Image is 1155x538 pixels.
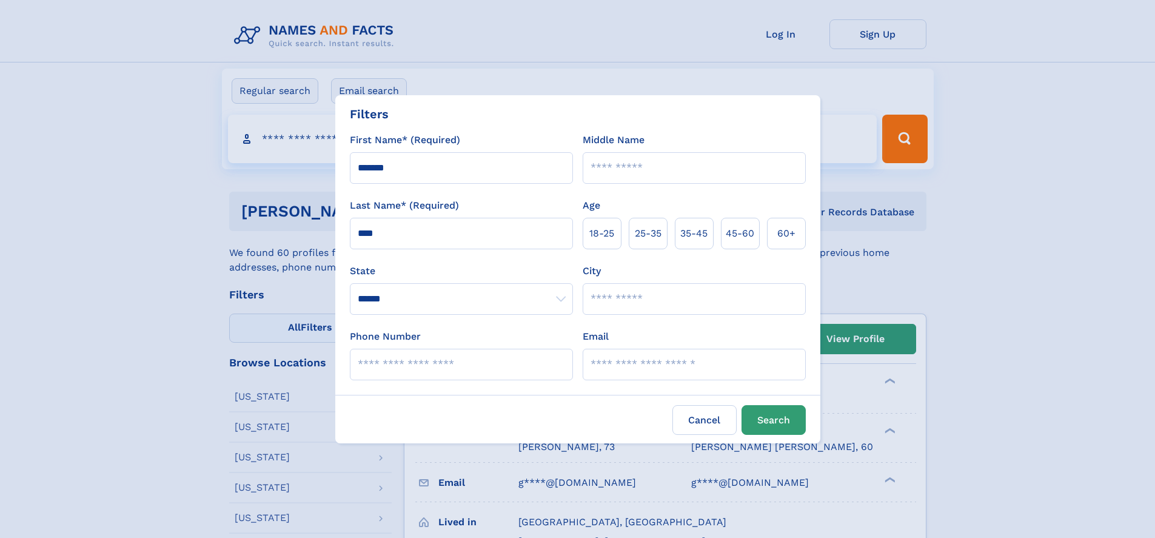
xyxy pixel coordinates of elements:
label: Age [583,198,600,213]
label: First Name* (Required) [350,133,460,147]
label: Cancel [672,405,737,435]
button: Search [742,405,806,435]
span: 60+ [777,226,795,241]
span: 25‑35 [635,226,661,241]
label: State [350,264,573,278]
label: Email [583,329,609,344]
label: City [583,264,601,278]
label: Last Name* (Required) [350,198,459,213]
label: Phone Number [350,329,421,344]
label: Middle Name [583,133,644,147]
span: 45‑60 [726,226,754,241]
span: 35‑45 [680,226,708,241]
div: Filters [350,105,389,123]
span: 18‑25 [589,226,614,241]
